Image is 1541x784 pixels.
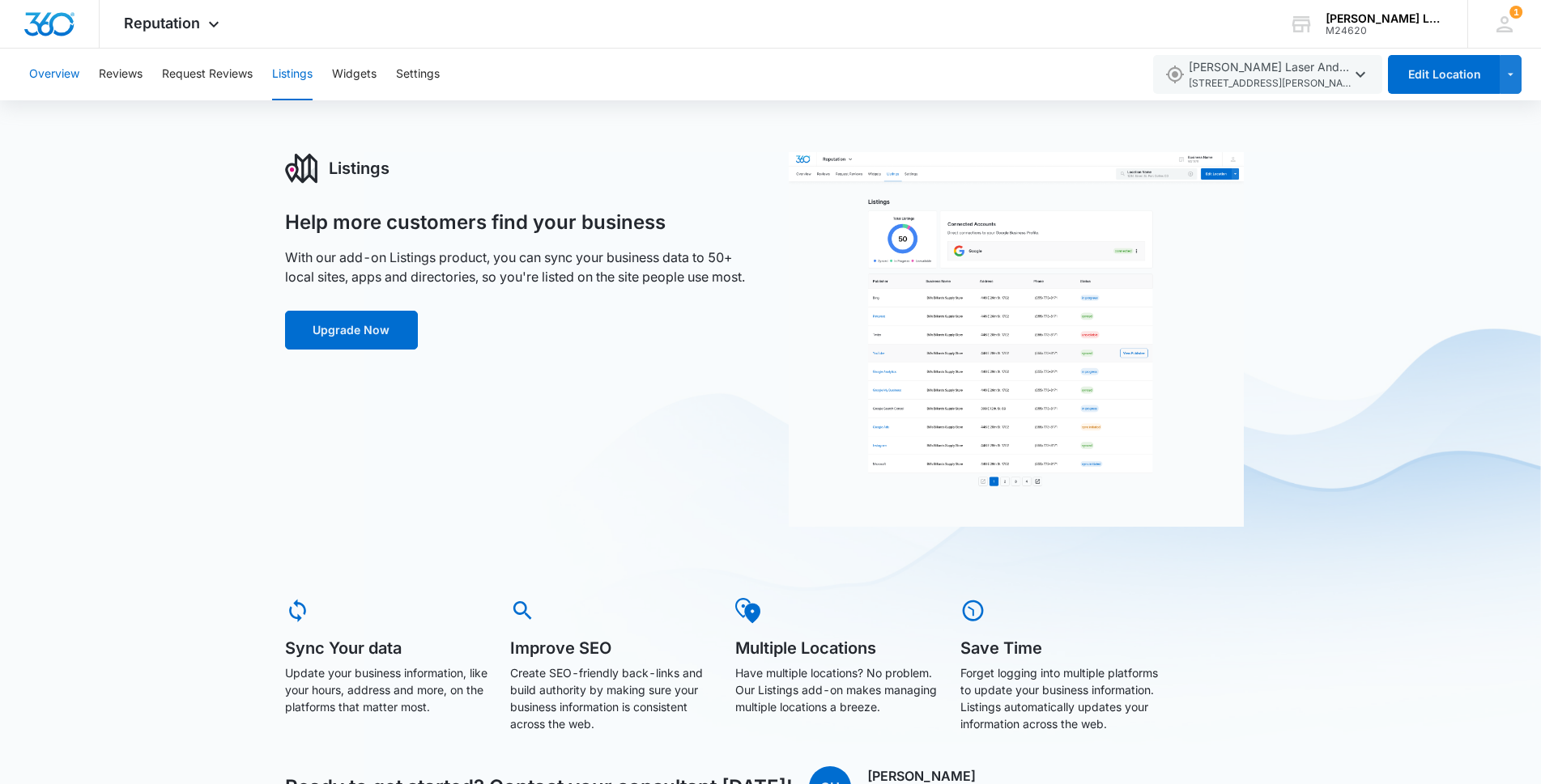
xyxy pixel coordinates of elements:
[1153,55,1382,94] button: [PERSON_NAME] Laser And Salon[STREET_ADDRESS][PERSON_NAME][PERSON_NAME],[GEOGRAPHIC_DATA],TN
[124,15,200,32] span: Reputation
[960,664,1163,732] p: Forget logging into multiple platforms to update your business information. Listings automaticall...
[285,640,487,656] h5: Sync Your data
[99,49,143,100] button: Reviews
[1509,6,1522,19] div: notifications count
[510,640,713,656] h5: Improve SEO
[1326,12,1444,25] div: account name
[1388,55,1500,94] button: Edit Location
[1189,58,1351,91] span: [PERSON_NAME] Laser And Salon
[735,664,938,715] p: Have multiple locations? No problem. Our Listings add-on makes managing multiple locations a breeze.
[332,49,377,100] button: Widgets
[1509,6,1522,19] span: 1
[510,664,713,732] p: Create SEO-friendly back-links and build authority by making sure your business information is co...
[29,49,79,100] button: Overview
[285,311,418,350] button: Upgrade Now
[329,156,390,180] h3: Listings
[285,664,487,715] p: Update your business information, like your hours, address and more, on the platforms that matter...
[285,210,666,235] h1: Help more customers find your business
[162,49,253,100] button: Request Reviews
[396,49,440,100] button: Settings
[960,640,1163,656] h5: Save Time
[285,248,753,286] p: With our add-on Listings product, you can sync your business data to 50+ local sites, apps and di...
[1189,76,1351,91] span: [STREET_ADDRESS][PERSON_NAME][PERSON_NAME] , [GEOGRAPHIC_DATA] , TN
[1326,25,1444,36] div: account id
[272,49,313,100] button: Listings
[735,640,938,656] h5: Multiple Locations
